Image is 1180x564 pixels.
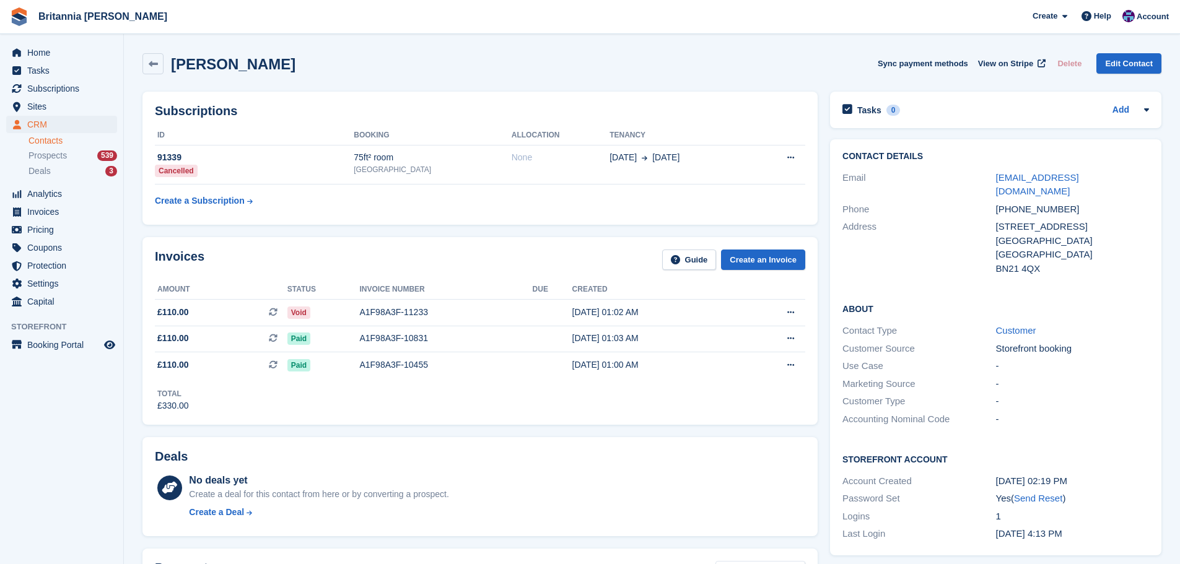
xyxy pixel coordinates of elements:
div: Create a Deal [189,506,244,519]
th: Amount [155,280,287,300]
h2: Tasks [857,105,881,116]
span: Help [1094,10,1111,22]
div: Customer Source [842,342,995,356]
a: menu [6,257,117,274]
div: Logins [842,510,995,524]
span: Home [27,44,102,61]
span: Invoices [27,203,102,220]
span: Paid [287,359,310,371]
button: Sync payment methods [878,53,968,74]
a: View on Stripe [973,53,1048,74]
div: BN21 4QX [996,262,1149,276]
span: Coupons [27,239,102,256]
div: [DATE] 01:00 AM [572,358,740,371]
a: Create an Invoice [721,249,805,270]
div: [GEOGRAPHIC_DATA] [354,164,511,175]
a: menu [6,203,117,220]
h2: Invoices [155,249,204,270]
a: Deals 3 [28,165,117,178]
h2: Contact Details [842,152,1149,162]
span: Tasks [27,62,102,79]
div: [STREET_ADDRESS] [996,220,1149,234]
span: View on Stripe [978,58,1033,70]
div: [GEOGRAPHIC_DATA] [996,248,1149,262]
a: Preview store [102,337,117,352]
th: Allocation [512,126,610,145]
a: menu [6,116,117,133]
div: [DATE] 02:19 PM [996,474,1149,488]
span: [DATE] [652,151,680,164]
a: menu [6,44,117,61]
span: Create [1033,10,1057,22]
div: No deals yet [189,473,448,488]
div: 91339 [155,151,354,164]
span: Protection [27,257,102,274]
a: menu [6,185,117,202]
a: Add [1112,103,1129,118]
div: Storefront booking [996,342,1149,356]
th: Invoice number [359,280,532,300]
h2: Storefront Account [842,453,1149,465]
img: stora-icon-8386f47178a22dfd0bd8f6a31ec36ba5ce8667c1dd55bd0f319d3a0aa187defe.svg [10,7,28,26]
div: A1F98A3F-10831 [359,332,532,345]
span: Settings [27,275,102,292]
div: [DATE] 01:02 AM [572,306,740,319]
a: menu [6,98,117,115]
a: Edit Contact [1096,53,1161,74]
a: [EMAIL_ADDRESS][DOMAIN_NAME] [996,172,1079,197]
div: - [996,394,1149,409]
div: Account Created [842,474,995,488]
span: £110.00 [157,306,189,319]
div: 1 [996,510,1149,524]
div: £330.00 [157,399,189,412]
span: Subscriptions [27,80,102,97]
span: £110.00 [157,358,189,371]
div: Total [157,388,189,399]
span: Sites [27,98,102,115]
a: Create a Subscription [155,189,253,212]
h2: Subscriptions [155,104,805,118]
div: None [512,151,610,164]
span: Booking Portal [27,336,102,354]
span: Analytics [27,185,102,202]
span: Paid [287,332,310,345]
div: - [996,359,1149,373]
div: Customer Type [842,394,995,409]
span: Deals [28,165,51,177]
th: ID [155,126,354,145]
div: Phone [842,202,995,217]
div: [PHONE_NUMBER] [996,202,1149,217]
div: Create a deal for this contact from here or by converting a prospect. [189,488,448,501]
a: Prospects 539 [28,149,117,162]
span: Storefront [11,321,123,333]
div: A1F98A3F-10455 [359,358,532,371]
div: - [996,412,1149,427]
div: 3 [105,166,117,176]
span: CRM [27,116,102,133]
button: Delete [1052,53,1086,74]
span: [DATE] [610,151,637,164]
div: Use Case [842,359,995,373]
th: Due [533,280,572,300]
h2: Deals [155,449,188,464]
a: Customer [996,325,1036,336]
th: Tenancy [610,126,753,145]
a: menu [6,221,117,238]
span: Void [287,306,310,319]
div: Cancelled [155,165,198,177]
time: 2025-06-17 15:13:15 UTC [996,528,1062,539]
div: Create a Subscription [155,194,245,207]
th: Status [287,280,360,300]
h2: About [842,302,1149,315]
a: menu [6,239,117,256]
div: Last Login [842,527,995,541]
img: Becca Clark [1122,10,1135,22]
a: Create a Deal [189,506,448,519]
span: Account [1137,11,1169,23]
span: Capital [27,293,102,310]
div: 75ft² room [354,151,511,164]
div: Password Set [842,492,995,506]
div: Yes [996,492,1149,506]
span: Prospects [28,150,67,162]
h2: [PERSON_NAME] [171,56,295,72]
